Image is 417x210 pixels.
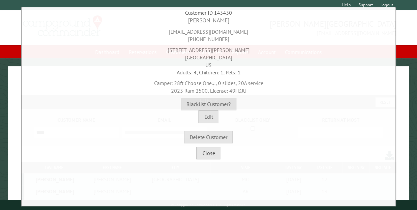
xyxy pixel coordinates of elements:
button: Blacklist Customer? [181,98,236,110]
div: [STREET_ADDRESS][PERSON_NAME] [GEOGRAPHIC_DATA] US [23,43,394,69]
button: Delete Customer [184,131,233,143]
div: [PERSON_NAME] [23,16,394,25]
small: © Campground Commander LLC. All rights reserved. [171,203,246,207]
div: Camper: 28ft Choose One..., 0 slides, 20A service [23,76,394,94]
button: Edit [198,110,218,123]
div: [EMAIL_ADDRESS][DOMAIN_NAME] [PHONE_NUMBER] [23,25,394,43]
span: 2023 Ram 2500, License: 49H3JU [171,87,246,94]
div: Adults: 4, Children: 1, Pets: 1 [23,69,394,76]
button: Close [196,147,220,159]
div: Customer ID 143430 [23,9,394,16]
